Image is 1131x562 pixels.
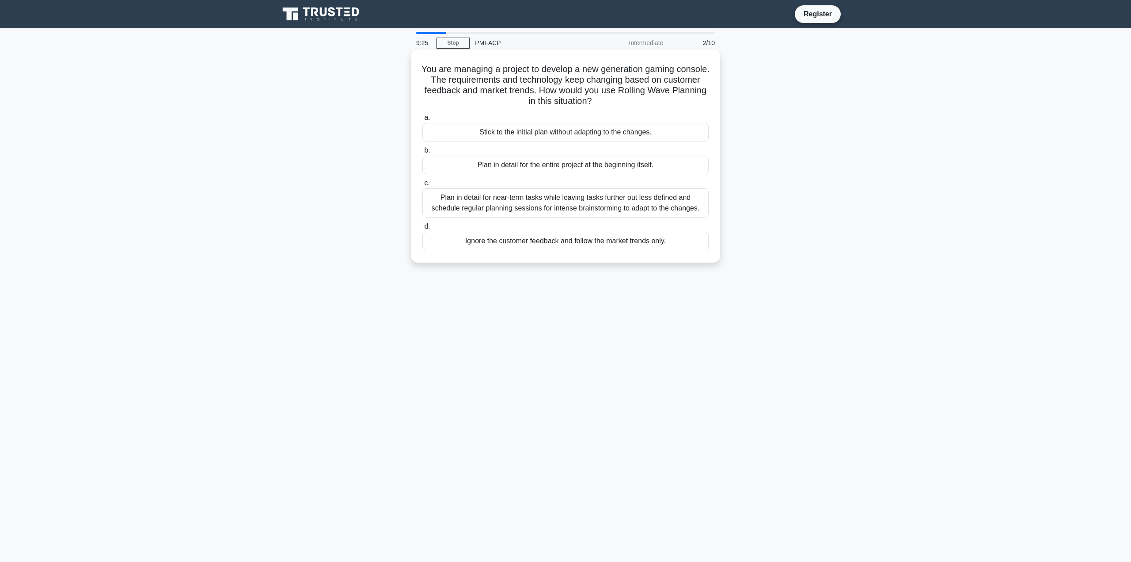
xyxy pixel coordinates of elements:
[424,146,430,154] span: b.
[436,38,470,49] a: Stop
[422,123,709,141] div: Stick to the initial plan without adapting to the changes.
[422,156,709,174] div: Plan in detail for the entire project at the beginning itself.
[424,179,429,187] span: c.
[422,188,709,218] div: Plan in detail for near-term tasks while leaving tasks further out less defined and schedule regu...
[424,114,430,121] span: a.
[798,8,837,19] a: Register
[422,232,709,250] div: Ignore the customer feedback and follow the market trends only.
[668,34,720,52] div: 2/10
[470,34,591,52] div: PMI-ACP
[421,64,710,107] h5: You are managing a project to develop a new generation gaming console. The requirements and techn...
[591,34,668,52] div: Intermediate
[411,34,436,52] div: 9:25
[424,222,430,230] span: d.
